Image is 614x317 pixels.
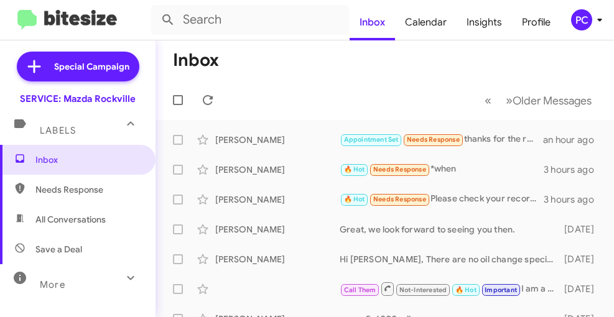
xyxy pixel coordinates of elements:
div: 3 hours ago [544,193,604,206]
a: Profile [512,4,561,40]
span: Needs Response [373,165,426,173]
div: an hour ago [543,134,604,146]
span: Appointment Set [344,136,399,144]
span: Important [485,286,517,294]
div: I am a little bit late. Should arrive around 11am [340,281,562,296]
div: [DATE] [562,253,604,265]
span: Labels [40,125,76,136]
span: 🔥 Hot [455,286,477,294]
span: Older Messages [513,94,592,108]
a: Special Campaign [17,52,139,81]
span: 🔥 Hot [344,165,365,173]
span: Needs Response [373,195,426,203]
span: 🔥 Hot [344,195,365,203]
span: Inbox [35,154,141,166]
span: Special Campaign [54,60,129,73]
div: Great, we look forward to seeing you then. [340,223,562,236]
div: PC [571,9,592,30]
div: [PERSON_NAME] [215,134,340,146]
a: Calendar [395,4,457,40]
div: [DATE] [562,223,604,236]
span: Not-Interested [399,286,447,294]
a: Inbox [350,4,395,40]
div: [PERSON_NAME] [215,253,340,265]
div: [PERSON_NAME] [215,223,340,236]
button: Previous [477,88,499,113]
button: Next [498,88,599,113]
input: Search [151,5,350,35]
span: Call Them [344,286,376,294]
div: 3 hours ago [544,163,604,176]
span: Save a Deal [35,243,82,255]
h1: Inbox [173,50,219,70]
div: [PERSON_NAME] [215,163,340,176]
div: thanks for the reminder. Can you please give an estímate on how much will it cost? [340,132,543,147]
div: [DATE] [562,283,604,295]
a: Insights [457,4,512,40]
span: » [506,93,513,108]
nav: Page navigation example [478,88,599,113]
div: SERVICE: Mazda Rockville [20,93,136,105]
div: *when [340,162,544,177]
span: Needs Response [407,136,460,144]
div: Hi [PERSON_NAME], There are no oil change special at this time. [340,253,562,265]
button: PC [561,9,600,30]
span: Needs Response [35,183,141,196]
span: All Conversations [35,213,106,226]
div: Please check your records, the car was recently brought in for regular service. [340,192,544,206]
span: « [485,93,491,108]
div: [PERSON_NAME] [215,193,340,206]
